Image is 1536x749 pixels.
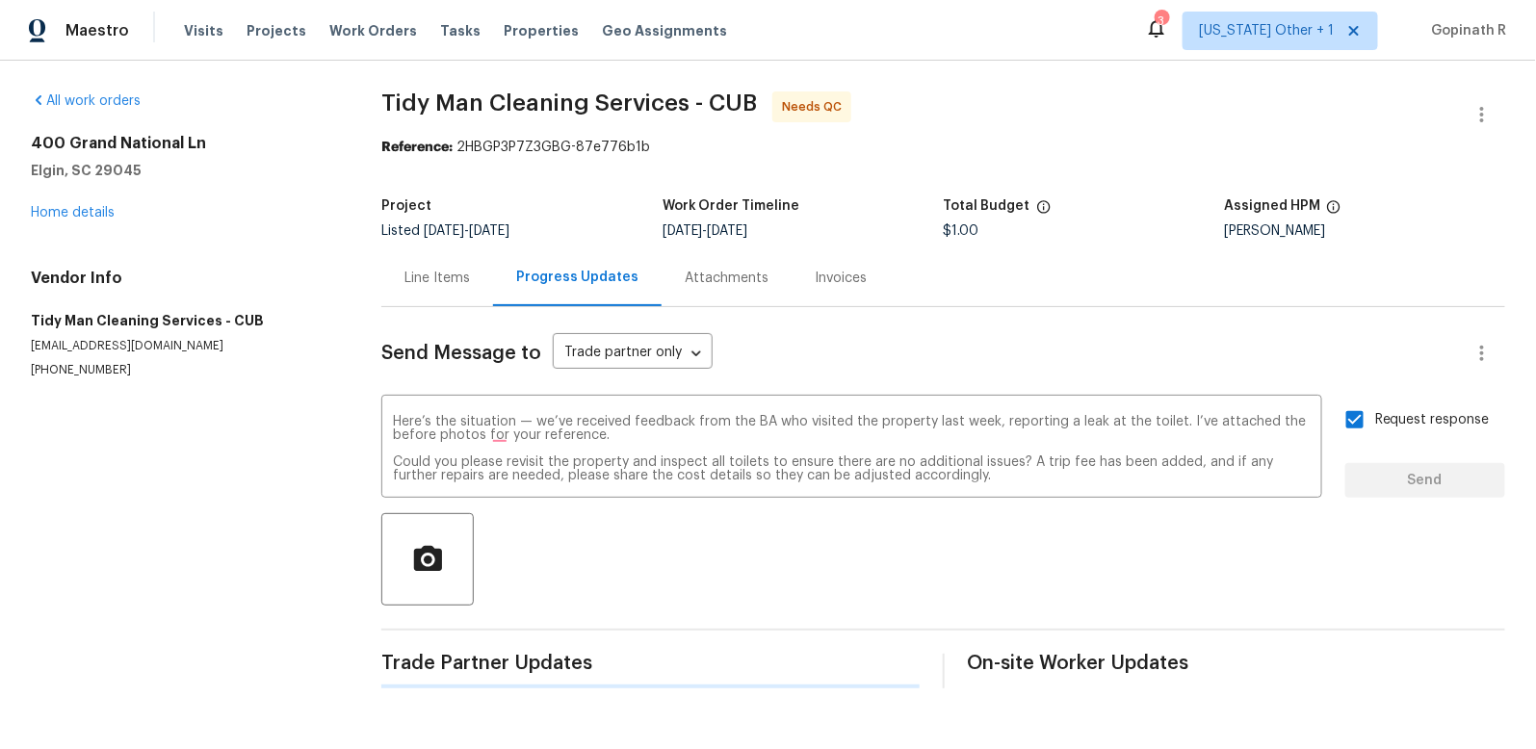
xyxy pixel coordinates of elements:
span: [DATE] [663,224,703,238]
a: Home details [31,206,115,220]
span: [DATE] [469,224,509,238]
h4: Vendor Info [31,269,335,288]
span: Gopinath R [1424,21,1507,40]
div: 2HBGP3P7Z3GBG-87e776b1b [381,138,1505,157]
h5: Assigned HPM [1224,199,1320,213]
textarea: Hi [PERSON_NAME], Hope you’re doing great. Here’s the situation — we’ve received feedback from th... [393,415,1311,482]
h5: Total Budget [944,199,1030,213]
div: Attachments [685,269,768,288]
span: Geo Assignments [602,21,727,40]
span: Trade Partner Updates [381,654,920,673]
span: [DATE] [424,224,464,238]
span: Properties [504,21,579,40]
div: Trade partner only [553,338,713,370]
span: Send Message to [381,344,541,363]
div: Invoices [815,269,867,288]
span: Request response [1375,410,1490,430]
h5: Project [381,199,431,213]
span: Maestro [65,21,129,40]
h5: Tidy Man Cleaning Services - CUB [31,311,335,330]
span: The hpm assigned to this work order. [1326,199,1341,224]
span: - [424,224,509,238]
p: [EMAIL_ADDRESS][DOMAIN_NAME] [31,338,335,354]
div: Progress Updates [516,268,638,287]
span: Listed [381,224,509,238]
b: Reference: [381,141,453,154]
a: All work orders [31,94,141,108]
span: Tasks [440,24,481,38]
span: Visits [184,21,223,40]
span: $1.00 [944,224,979,238]
span: Work Orders [329,21,417,40]
div: Line Items [404,269,470,288]
span: The total cost of line items that have been proposed by Opendoor. This sum includes line items th... [1036,199,1052,224]
span: Projects [247,21,306,40]
div: 3 [1155,12,1168,31]
span: Tidy Man Cleaning Services - CUB [381,91,757,115]
h2: 400 Grand National Ln [31,134,335,153]
span: On-site Worker Updates [968,654,1506,673]
span: [US_STATE] Other + 1 [1199,21,1334,40]
p: [PHONE_NUMBER] [31,362,335,378]
h5: Elgin, SC 29045 [31,161,335,180]
h5: Work Order Timeline [663,199,800,213]
span: - [663,224,748,238]
div: [PERSON_NAME] [1224,224,1505,238]
span: Needs QC [782,97,849,116]
span: [DATE] [708,224,748,238]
